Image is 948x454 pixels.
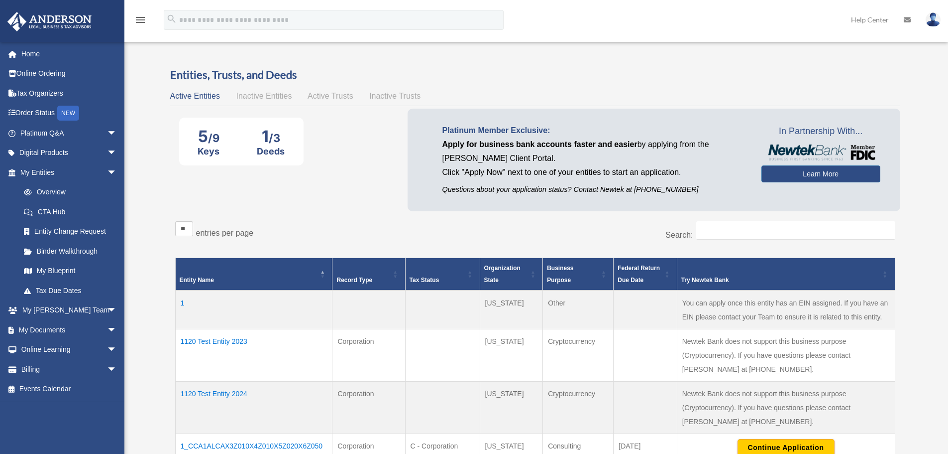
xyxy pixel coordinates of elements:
p: by applying from the [PERSON_NAME] Client Portal. [442,138,746,165]
i: search [166,13,177,24]
a: Platinum Q&Aarrow_drop_down [7,123,132,143]
span: arrow_drop_down [107,340,127,360]
th: Business Purpose: Activate to sort [543,258,614,291]
th: Organization State: Activate to sort [480,258,543,291]
i: menu [134,14,146,26]
span: arrow_drop_down [107,301,127,321]
span: Active Trusts [308,92,353,100]
td: 1 [175,291,332,329]
a: Order StatusNEW [7,103,132,124]
label: Search: [665,231,693,239]
span: Record Type [336,277,372,284]
p: Click "Apply Now" next to one of your entities to start an application. [442,165,746,179]
img: Anderson Advisors Platinum Portal [4,12,95,31]
a: Home [7,44,132,64]
span: Business Purpose [547,265,573,284]
td: Corporation [332,382,405,434]
th: Record Type: Activate to sort [332,258,405,291]
td: Other [543,291,614,329]
a: Binder Walkthrough [14,241,127,261]
a: Digital Productsarrow_drop_down [7,143,132,163]
h3: Entities, Trusts, and Deeds [170,67,900,83]
td: Cryptocurrency [543,382,614,434]
th: Federal Return Due Date: Activate to sort [614,258,677,291]
div: 1 [257,127,285,146]
div: 5 [198,127,219,146]
td: [US_STATE] [480,382,543,434]
span: Entity Name [180,277,214,284]
span: /3 [269,132,280,145]
a: My [PERSON_NAME] Teamarrow_drop_down [7,301,132,320]
td: [US_STATE] [480,329,543,382]
a: menu [134,17,146,26]
a: Overview [14,182,122,202]
span: Inactive Trusts [369,92,421,100]
td: [US_STATE] [480,291,543,329]
td: Corporation [332,329,405,382]
span: Inactive Entities [236,92,292,100]
img: User Pic [926,12,941,27]
div: NEW [57,106,79,121]
a: Tax Due Dates [14,281,127,301]
a: Events Calendar [7,379,132,399]
td: Newtek Bank does not support this business purpose (Cryptocurrency). If you have questions please... [677,329,895,382]
span: arrow_drop_down [107,320,127,340]
a: My Entitiesarrow_drop_down [7,162,127,182]
th: Try Newtek Bank : Activate to sort [677,258,895,291]
p: Questions about your application status? Contact Newtek at [PHONE_NUMBER] [442,183,746,196]
span: arrow_drop_down [107,123,127,144]
th: Entity Name: Activate to invert sorting [175,258,332,291]
a: Learn More [761,165,880,182]
td: 1120 Test Entity 2024 [175,382,332,434]
a: CTA Hub [14,202,127,222]
a: Online Learningarrow_drop_down [7,340,132,360]
span: Apply for business bank accounts faster and easier [442,140,637,149]
img: NewtekBankLogoSM.png [766,145,875,160]
p: Platinum Member Exclusive: [442,124,746,138]
a: My Documentsarrow_drop_down [7,320,132,340]
a: Tax Organizers [7,83,132,103]
span: Federal Return Due Date [618,265,660,284]
span: /9 [208,132,219,145]
th: Tax Status: Activate to sort [405,258,480,291]
span: Active Entities [170,92,220,100]
div: Keys [198,146,219,156]
span: arrow_drop_down [107,162,127,183]
div: Try Newtek Bank [681,274,880,286]
td: 1120 Test Entity 2023 [175,329,332,382]
span: Organization State [484,265,521,284]
span: Tax Status [410,277,439,284]
td: You can apply once this entity has an EIN assigned. If you have an EIN please contact your Team t... [677,291,895,329]
span: In Partnership With... [761,124,880,140]
a: Online Ordering [7,64,132,84]
td: Cryptocurrency [543,329,614,382]
a: Entity Change Request [14,222,127,242]
span: arrow_drop_down [107,359,127,380]
span: arrow_drop_down [107,143,127,163]
a: Billingarrow_drop_down [7,359,132,379]
label: entries per page [196,229,254,237]
div: Deeds [257,146,285,156]
a: My Blueprint [14,261,127,281]
td: Newtek Bank does not support this business purpose (Cryptocurrency). If you have questions please... [677,382,895,434]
